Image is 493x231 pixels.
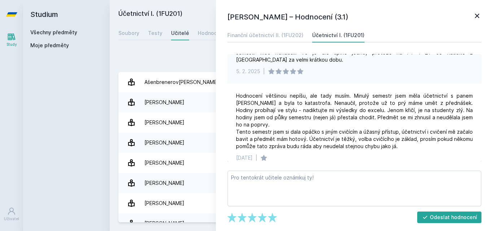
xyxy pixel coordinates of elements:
a: [PERSON_NAME] 9 hodnocení 4.9 [118,153,484,173]
a: [PERSON_NAME] 1 hodnocení 3.0 [118,92,484,112]
div: [PERSON_NAME] [144,156,184,170]
div: Učitelé [171,30,189,37]
a: Ašenbrenerov[PERSON_NAME] 3 hodnocení 5.0 [118,72,484,92]
a: Uživatel [1,203,22,225]
div: [PERSON_NAME] [144,216,184,231]
div: Soubory [118,30,139,37]
a: Soubory [118,26,139,40]
a: Testy [148,26,162,40]
div: [PERSON_NAME] [144,95,184,110]
div: Uživatel [4,216,19,222]
div: [DATE] [236,154,253,161]
a: [PERSON_NAME] 5 hodnocení 4.8 [118,193,484,213]
div: Hodnocení většinou nepíšu, ale tady musím. Minulý semestr jsem měla účetnictví s panem [PERSON_NA... [236,92,473,150]
div: [PERSON_NAME] [144,196,184,210]
a: [PERSON_NAME] 4 hodnocení 5.0 [118,133,484,153]
div: [PERSON_NAME] [144,176,184,190]
a: Všechny předměty [30,29,77,35]
button: Odeslat hodnocení [417,212,482,223]
a: Study [1,29,22,51]
div: | [263,68,265,75]
div: Hodnocení [198,30,224,37]
a: Hodnocení [198,26,224,40]
div: 5. 2. 2025 [236,68,260,75]
div: [PERSON_NAME] [144,115,184,130]
div: Testy [148,30,162,37]
a: [PERSON_NAME] 44 hodnocení 3.1 [118,112,484,133]
div: Ašenbrenerov[PERSON_NAME] [144,75,219,89]
span: Moje předměty [30,42,69,49]
div: | [256,154,257,161]
div: Study [6,42,17,47]
div: [PERSON_NAME] [144,136,184,150]
a: Učitelé [171,26,189,40]
h2: Účetnictví I. (1FU201) [118,9,403,20]
a: [PERSON_NAME] 2 hodnocení 5.0 [118,173,484,193]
